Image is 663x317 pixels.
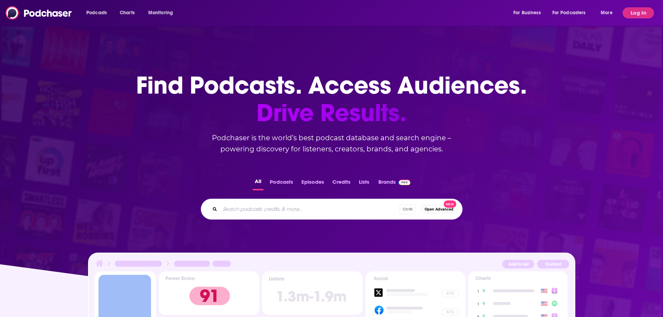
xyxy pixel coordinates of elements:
[400,204,416,214] span: Ctrl K
[268,177,295,190] button: Podcasts
[299,177,326,190] button: Episodes
[220,204,400,215] input: Search podcasts, credits, & more...
[159,271,259,315] img: Podcast Insights Power score
[262,271,363,315] img: Podcast Insights Listens
[81,7,116,18] button: open menu
[94,259,569,271] img: Podcast Insights Header
[6,6,72,19] img: Podchaser - Follow, Share and Rate Podcasts
[143,7,182,18] button: open menu
[552,8,586,18] span: For Podcasters
[601,8,613,18] span: More
[444,200,456,208] span: New
[508,7,550,18] button: open menu
[115,7,139,18] a: Charts
[425,207,453,211] span: Open Advanced
[136,99,527,127] span: Drive Results.
[421,205,457,213] button: Open AdvancedNew
[357,177,371,190] button: Lists
[253,177,263,190] button: All
[623,7,654,18] button: Log In
[398,180,411,185] img: Podchaser Pro
[192,132,471,154] h2: Podchaser is the world’s best podcast database and search engine – powering discovery for listene...
[86,8,107,18] span: Podcasts
[548,7,596,18] button: open menu
[120,8,135,18] span: Charts
[136,72,527,127] h1: Find Podcasts. Access Audiences.
[513,8,541,18] span: For Business
[596,7,621,18] button: open menu
[378,177,411,190] a: BrandsPodchaser Pro
[330,177,353,190] button: Credits
[201,199,463,220] div: Search podcasts, credits, & more...
[148,8,173,18] span: Monitoring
